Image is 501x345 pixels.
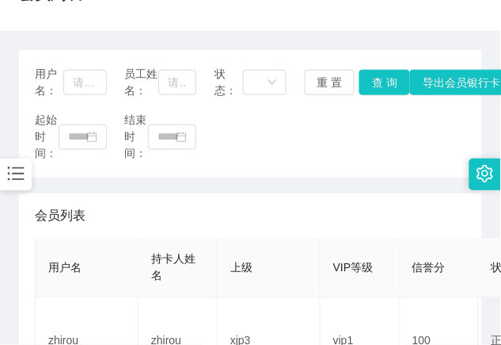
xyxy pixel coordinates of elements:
[230,262,252,274] span: 上级
[333,262,374,274] span: VIP等级
[476,165,494,182] i: 图标: setting
[35,112,59,162] span: 起始时间：
[359,70,410,95] button: 查 询
[214,66,243,99] span: 状态：
[48,262,82,274] span: 用户名
[412,262,446,274] span: 信誉分
[176,132,187,143] i: 图标: calendar
[63,70,106,95] input: 请输入
[86,132,97,143] i: 图标: calendar
[268,78,277,89] i: 图标: down
[6,163,26,184] i: 图标: bars
[125,112,149,162] span: 结束时间：
[305,70,355,95] button: 重 置
[158,70,196,95] input: 请输入
[125,66,159,99] span: 员工姓名：
[35,66,63,99] span: 用户名：
[35,206,85,225] span: 会员列表
[151,253,195,282] span: 持卡人姓名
